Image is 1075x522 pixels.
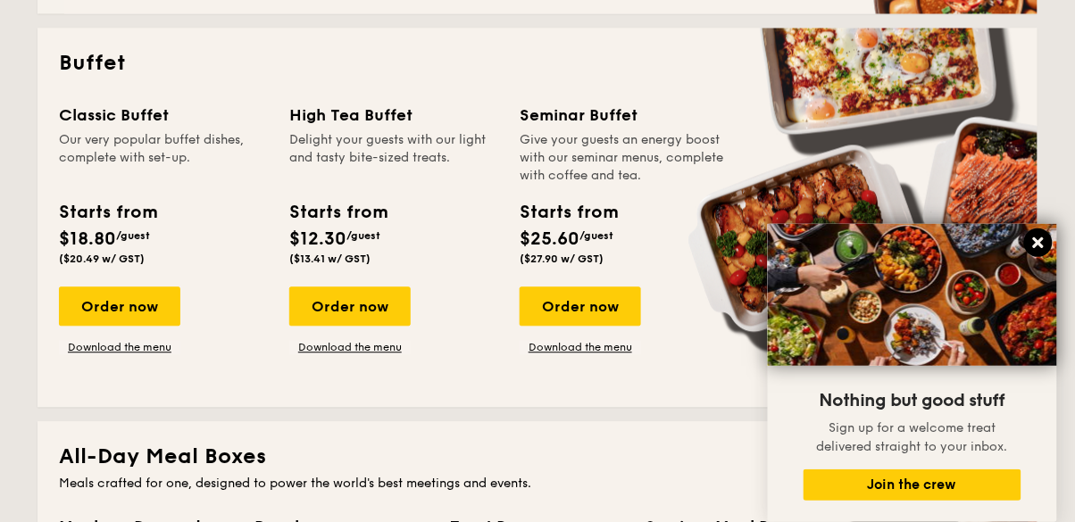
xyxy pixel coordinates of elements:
div: Starts from [520,199,617,226]
span: /guest [116,229,150,242]
div: Order now [59,286,180,326]
span: /guest [346,229,380,242]
span: ($27.90 w/ GST) [520,253,604,265]
span: Nothing but good stuff [820,390,1005,411]
div: High Tea Buffet [289,103,498,128]
span: ($13.41 w/ GST) [289,253,371,265]
span: Sign up for a welcome treat delivered straight to your inbox. [817,420,1008,454]
button: Close [1024,228,1053,257]
span: $12.30 [289,228,346,250]
div: Delight your guests with our light and tasty bite-sized treats. [289,131,498,185]
button: Join the crew [804,469,1021,501]
span: $25.60 [520,228,579,250]
h2: All-Day Meal Boxes [59,443,1016,471]
div: Our very popular buffet dishes, complete with set-up. [59,131,268,185]
a: Download the menu [59,340,180,354]
span: ($20.49 w/ GST) [59,253,145,265]
span: $18.80 [59,228,116,250]
div: Classic Buffet [59,103,268,128]
div: Order now [520,286,641,326]
a: Download the menu [289,340,411,354]
div: Meals crafted for one, designed to power the world's best meetings and events. [59,475,1016,493]
div: Order now [289,286,411,326]
a: Download the menu [520,340,641,354]
img: DSC07876-Edit02-Large.jpeg [768,224,1057,366]
h2: Buffet [59,49,1016,78]
div: Starts from [289,199,387,226]
span: /guest [579,229,613,242]
div: Starts from [59,199,156,226]
div: Give your guests an energy boost with our seminar menus, complete with coffee and tea. [520,131,729,185]
div: Seminar Buffet [520,103,729,128]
